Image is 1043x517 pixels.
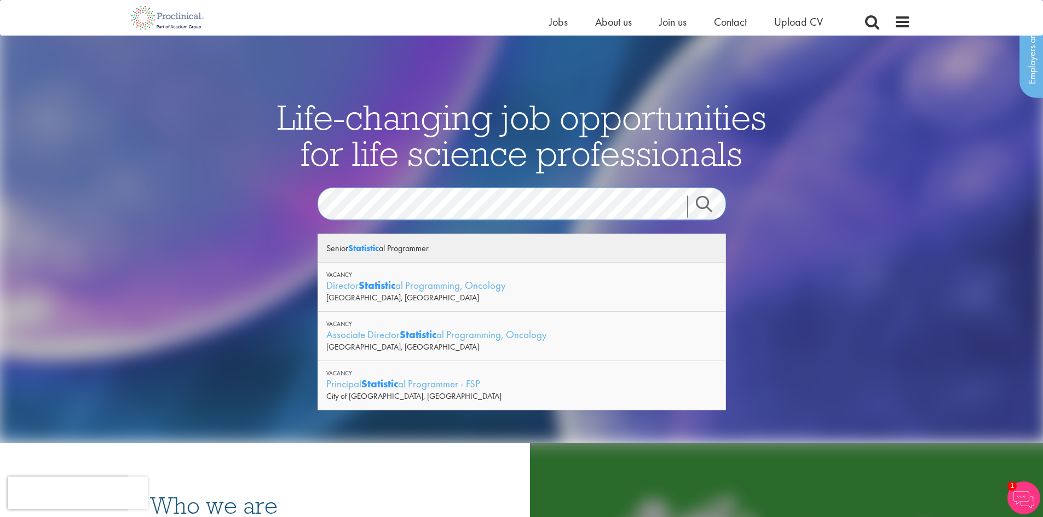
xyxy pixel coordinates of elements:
a: Upload CV [774,15,823,29]
a: Job search submit button [687,195,734,217]
div: Vacancy [326,320,717,328]
a: Contact [714,15,747,29]
iframe: reCAPTCHA [8,477,148,509]
div: Associate Director al Programming, Oncology [326,328,717,341]
div: Vacancy [326,271,717,278]
div: Senior al Programmer [318,234,725,263]
div: Principal al Programmer - FSP [326,377,717,391]
div: [GEOGRAPHIC_DATA], [GEOGRAPHIC_DATA] [326,292,717,303]
strong: Statistic [348,242,379,254]
div: City of [GEOGRAPHIC_DATA], [GEOGRAPHIC_DATA] [326,391,717,402]
span: Life-changing job opportunities for life science professionals [277,95,767,175]
strong: Statistic [359,278,395,292]
strong: Statistic [361,377,398,391]
img: Chatbot [1007,481,1040,514]
span: 1 [1007,481,1017,491]
div: Vacancy [326,369,717,377]
a: Join us [659,15,687,29]
a: Jobs [549,15,568,29]
div: [GEOGRAPHIC_DATA], [GEOGRAPHIC_DATA] [326,341,717,352]
a: About us [595,15,632,29]
div: Director al Programming, Oncology [326,278,717,292]
strong: Statistic [400,328,436,341]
